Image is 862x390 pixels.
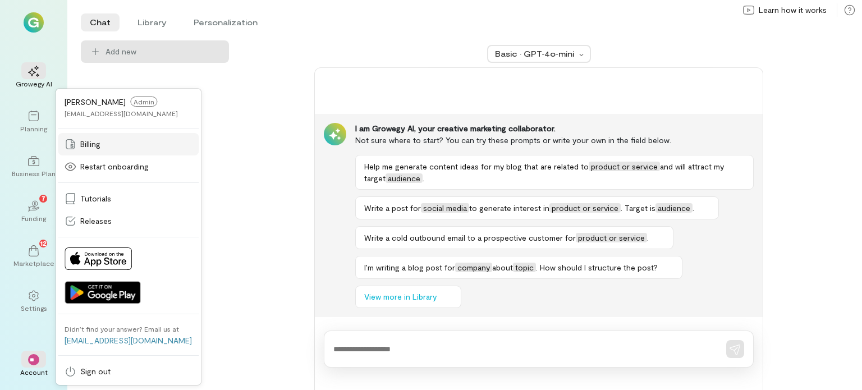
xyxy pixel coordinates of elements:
[42,193,45,203] span: 7
[58,155,199,178] a: Restart onboarding
[13,191,54,232] a: Funding
[589,162,660,171] span: product or service
[65,336,192,345] a: [EMAIL_ADDRESS][DOMAIN_NAME]
[130,97,157,107] span: Admin
[21,214,46,223] div: Funding
[13,102,54,142] a: Planning
[16,79,52,88] div: Growegy AI
[364,203,421,213] span: Write a post for
[364,263,455,272] span: I’m writing a blog post for
[364,233,576,242] span: Write a cold outbound email to a prospective customer for
[81,13,120,31] li: Chat
[386,173,423,183] span: audience
[13,146,54,187] a: Business Plan
[536,263,658,272] span: . How should I structure the post?
[549,203,621,213] span: product or service
[20,124,47,133] div: Planning
[80,193,111,204] span: Tutorials
[423,173,424,183] span: .
[13,281,54,322] a: Settings
[364,162,589,171] span: Help me generate content ideas for my blog that are related to
[80,366,111,377] span: Sign out
[106,46,136,57] span: Add new
[58,210,199,232] a: Releases
[421,203,469,213] span: social media
[576,233,647,242] span: product or service
[647,233,649,242] span: .
[13,236,54,277] a: Marketplace
[355,286,461,308] button: View more in Library
[355,134,754,146] div: Not sure where to start? You can try these prompts or write your own in the field below.
[21,304,47,313] div: Settings
[759,4,827,16] span: Learn how it works
[655,203,693,213] span: audience
[469,203,549,213] span: to generate interest in
[495,48,576,59] div: Basic · GPT‑4o‑mini
[355,155,754,190] button: Help me generate content ideas for my blog that are related toproduct or serviceand will attract ...
[12,169,56,178] div: Business Plan
[492,263,513,272] span: about
[65,324,179,333] div: Didn’t find your answer? Email us at
[621,203,655,213] span: . Target is
[65,247,132,270] img: Download on App Store
[65,281,140,304] img: Get it on Google Play
[185,13,267,31] li: Personalization
[20,368,48,377] div: Account
[693,203,694,213] span: .
[129,13,176,31] li: Library
[80,161,149,172] span: Restart onboarding
[65,97,126,107] span: [PERSON_NAME]
[455,263,492,272] span: company
[355,123,754,134] div: I am Growegy AI, your creative marketing collaborator.
[40,238,47,248] span: 12
[80,139,100,150] span: Billing
[65,109,178,118] div: [EMAIL_ADDRESS][DOMAIN_NAME]
[513,263,536,272] span: topic
[58,360,199,383] a: Sign out
[80,215,112,227] span: Releases
[13,259,54,268] div: Marketplace
[364,291,437,302] span: View more in Library
[58,133,199,155] a: Billing
[13,57,54,97] a: Growegy AI
[355,256,682,279] button: I’m writing a blog post forcompanyabouttopic. How should I structure the post?
[58,187,199,210] a: Tutorials
[355,226,673,249] button: Write a cold outbound email to a prospective customer forproduct or service.
[355,196,719,219] button: Write a post forsocial mediato generate interest inproduct or service. Target isaudience.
